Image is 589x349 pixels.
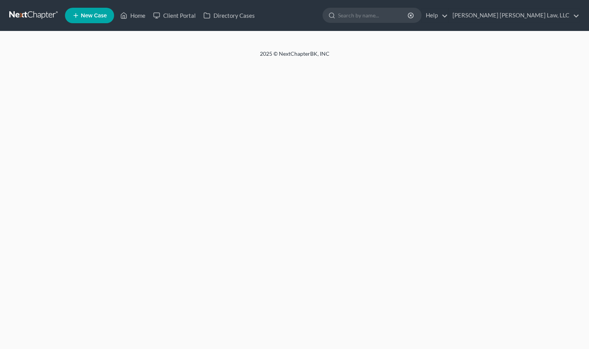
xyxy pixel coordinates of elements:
[149,9,200,22] a: Client Portal
[116,9,149,22] a: Home
[449,9,579,22] a: [PERSON_NAME] [PERSON_NAME] Law, LLC
[338,8,409,22] input: Search by name...
[74,50,515,64] div: 2025 © NextChapterBK, INC
[422,9,448,22] a: Help
[200,9,259,22] a: Directory Cases
[81,13,107,19] span: New Case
